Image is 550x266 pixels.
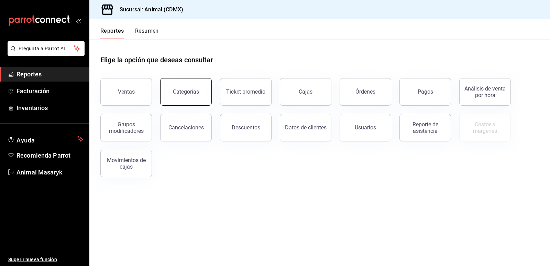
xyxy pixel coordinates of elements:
span: Inventarios [16,103,84,113]
button: Datos de clientes [280,114,331,141]
button: Grupos modificadores [100,114,152,141]
div: Ventas [118,88,135,95]
button: Análisis de venta por hora [459,78,511,106]
span: Reportes [16,70,84,79]
button: Pagos [399,78,451,106]
div: Pagos [418,88,433,95]
button: Categorías [160,78,212,106]
span: Sugerir nueva función [8,256,84,263]
div: Cajas [299,88,313,96]
button: Pregunta a Parrot AI [8,41,85,56]
span: Animal Masaryk [16,168,84,177]
button: Usuarios [340,114,391,141]
div: Reporte de asistencia [404,121,447,134]
span: Pregunta a Parrot AI [19,45,74,52]
button: Ticket promedio [220,78,272,106]
button: Resumen [135,28,159,39]
h3: Sucursal: Animal (CDMX) [114,6,183,14]
div: Órdenes [355,88,375,95]
div: Análisis de venta por hora [464,85,506,98]
div: navigation tabs [100,28,159,39]
div: Movimientos de cajas [105,157,147,170]
div: Datos de clientes [285,124,327,131]
button: Órdenes [340,78,391,106]
a: Pregunta a Parrot AI [5,50,85,57]
button: Movimientos de cajas [100,150,152,177]
span: Ayuda [16,135,75,143]
div: Cancelaciones [168,124,204,131]
div: Usuarios [355,124,376,131]
div: Grupos modificadores [105,121,147,134]
button: Reporte de asistencia [399,114,451,141]
button: open_drawer_menu [76,18,81,23]
span: Recomienda Parrot [16,151,84,160]
button: Contrata inventarios para ver este reporte [459,114,511,141]
button: Descuentos [220,114,272,141]
div: Ticket promedio [226,88,265,95]
a: Cajas [280,78,331,106]
span: Facturación [16,86,84,96]
button: Cancelaciones [160,114,212,141]
div: Categorías [173,88,199,95]
button: Ventas [100,78,152,106]
div: Descuentos [232,124,260,131]
div: Costos y márgenes [464,121,506,134]
button: Reportes [100,28,124,39]
h1: Elige la opción que deseas consultar [100,55,213,65]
